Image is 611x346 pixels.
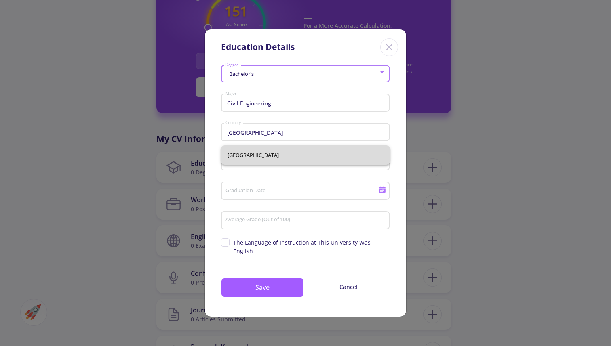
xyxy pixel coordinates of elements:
div: Education Details [221,41,295,54]
span: [GEOGRAPHIC_DATA] [228,145,383,165]
button: Save [221,278,304,297]
span: The Language of Instruction at This University Was English [233,238,390,255]
button: Cancel [307,278,390,296]
div: Close [380,38,398,56]
span: Bachelor's [227,70,254,78]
